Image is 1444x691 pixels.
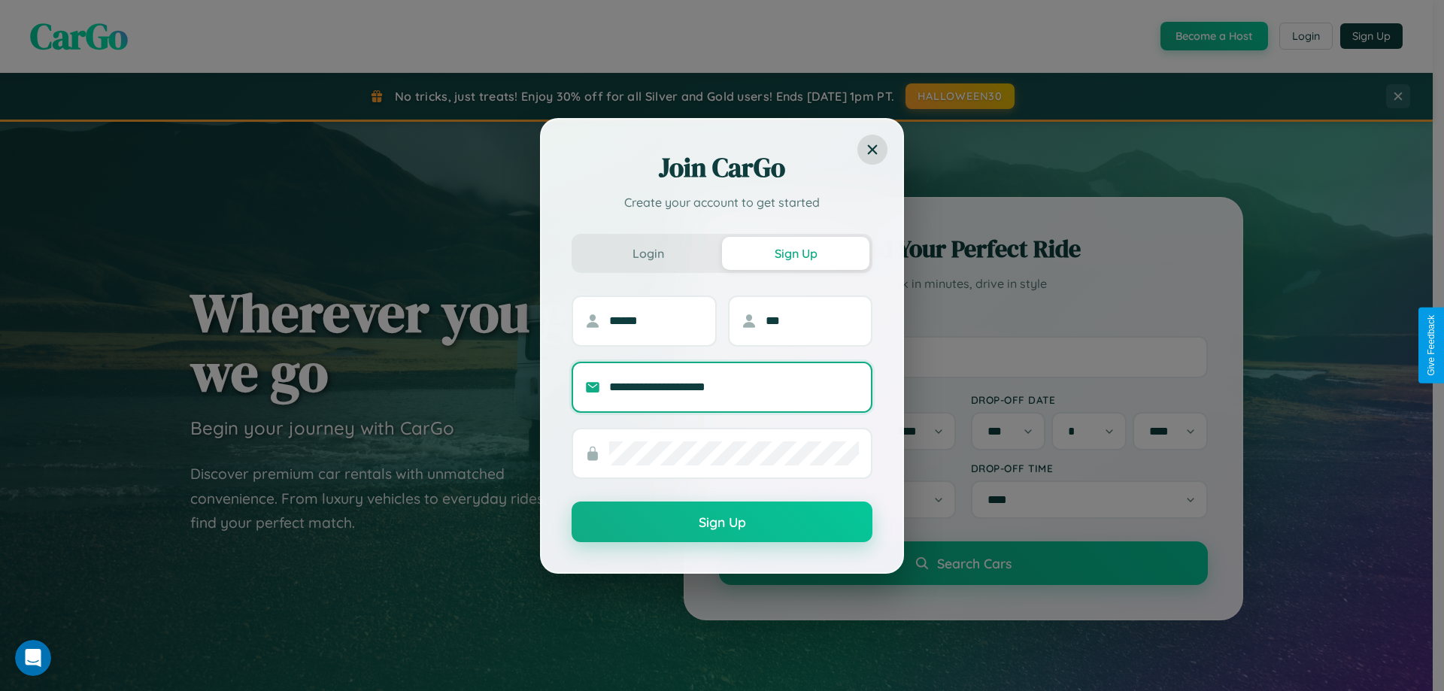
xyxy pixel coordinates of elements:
h2: Join CarGo [572,150,872,186]
button: Sign Up [722,237,869,270]
button: Sign Up [572,502,872,542]
p: Create your account to get started [572,193,872,211]
div: Give Feedback [1426,315,1436,376]
button: Login [575,237,722,270]
iframe: Intercom live chat [15,640,51,676]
